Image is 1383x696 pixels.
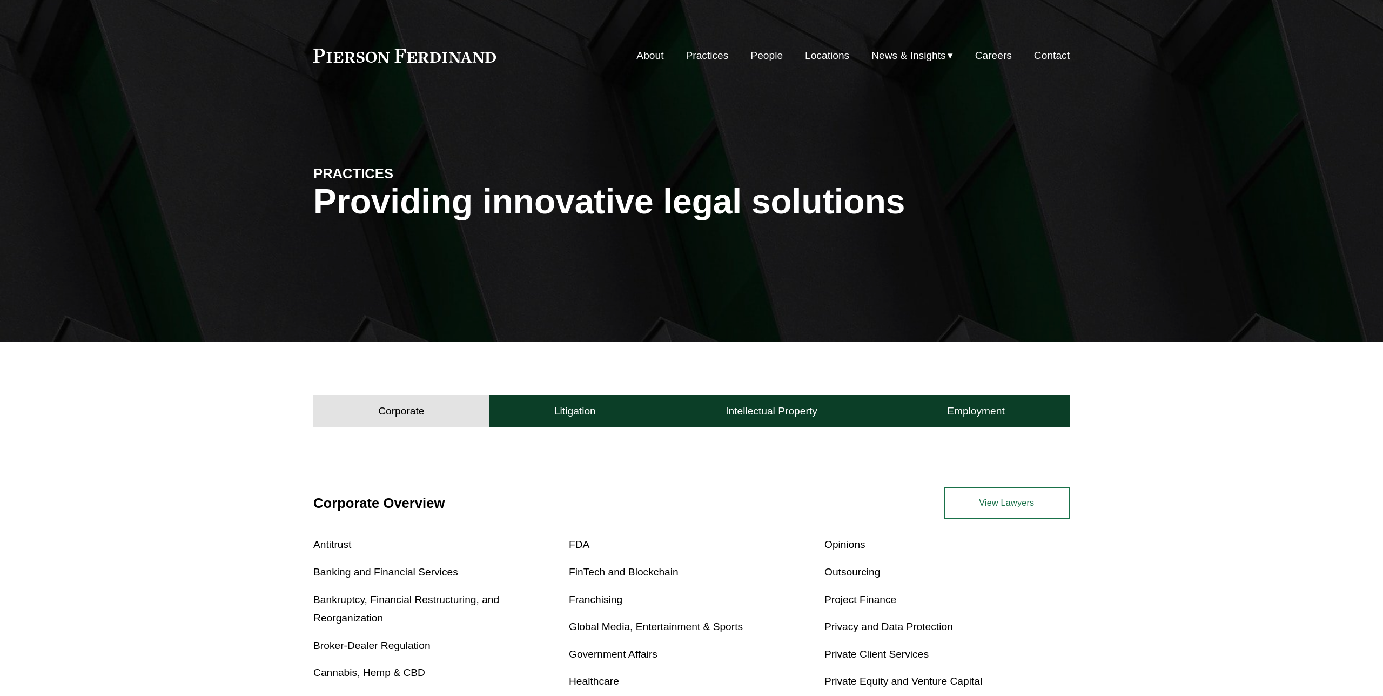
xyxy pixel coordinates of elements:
a: Opinions [824,539,865,550]
a: Franchising [569,594,622,605]
a: Healthcare [569,675,619,687]
a: Broker-Dealer Regulation [313,640,431,651]
a: Practices [686,45,728,66]
a: Antitrust [313,539,351,550]
a: Private Client Services [824,648,929,660]
a: FinTech and Blockchain [569,566,679,578]
a: Bankruptcy, Financial Restructuring, and Reorganization [313,594,499,624]
h4: Litigation [554,405,596,418]
a: Careers [975,45,1012,66]
a: Corporate Overview [313,496,445,511]
a: Outsourcing [824,566,880,578]
a: FDA [569,539,589,550]
h1: Providing innovative legal solutions [313,182,1070,222]
a: Banking and Financial Services [313,566,458,578]
a: Private Equity and Venture Capital [824,675,982,687]
a: People [750,45,783,66]
a: Government Affairs [569,648,657,660]
h4: PRACTICES [313,165,502,182]
a: Cannabis, Hemp & CBD [313,667,425,678]
a: Contact [1034,45,1070,66]
a: folder dropdown [871,45,953,66]
a: Project Finance [824,594,896,605]
h4: Corporate [378,405,424,418]
span: News & Insights [871,46,946,65]
a: Privacy and Data Protection [824,621,953,632]
a: Locations [805,45,849,66]
a: Global Media, Entertainment & Sports [569,621,743,632]
h4: Intellectual Property [726,405,817,418]
a: About [636,45,663,66]
h4: Employment [947,405,1005,418]
a: View Lawyers [944,487,1070,519]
